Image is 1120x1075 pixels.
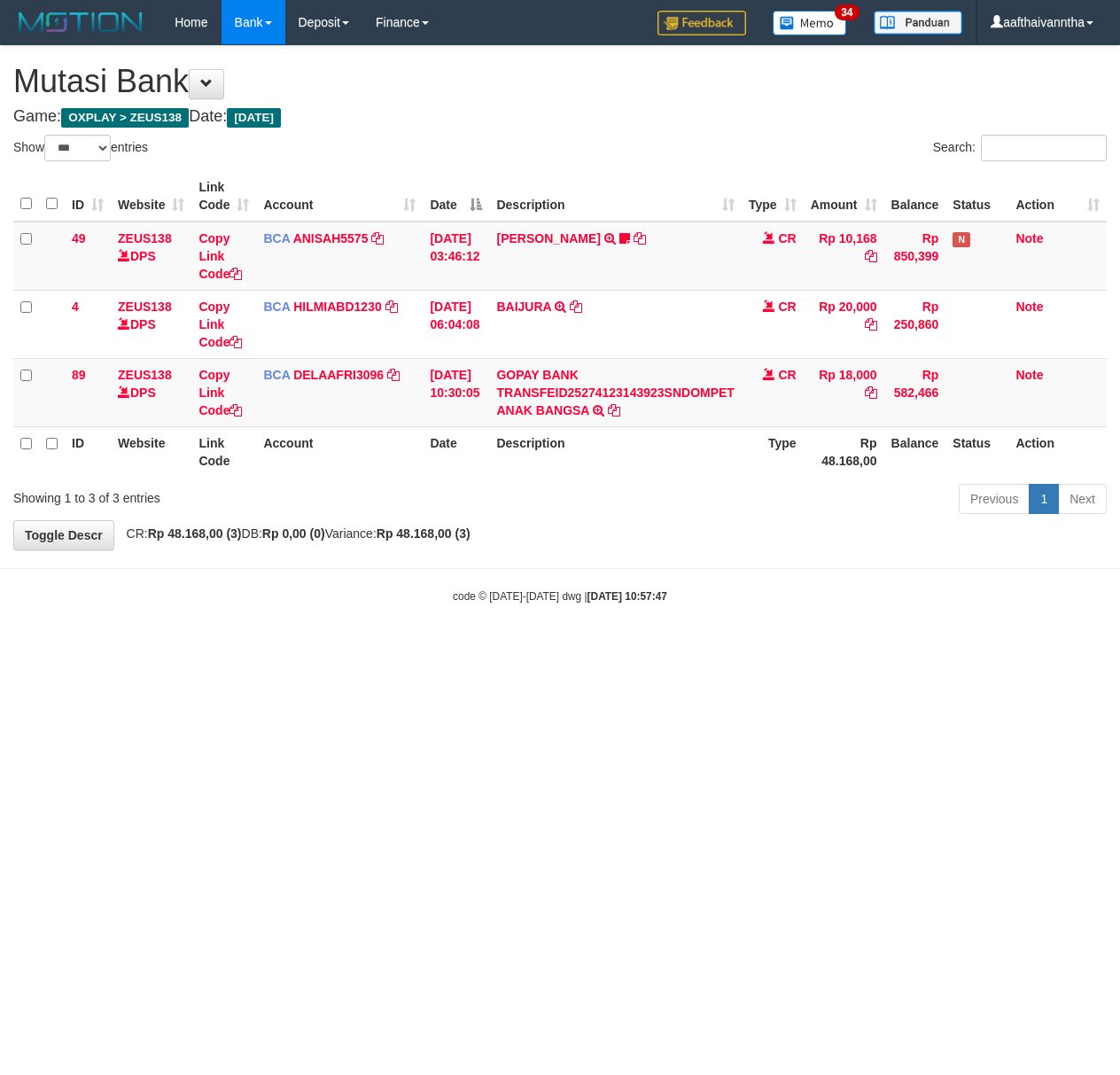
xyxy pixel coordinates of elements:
td: Rp 20,000 [804,290,884,358]
span: Has Note [953,232,970,247]
a: Next [1058,484,1107,514]
strong: Rp 48.168,00 (3) [148,526,242,541]
th: Description [489,426,741,477]
th: Rp 48.168,00 [804,426,884,477]
td: DPS [111,290,191,358]
td: [DATE] 06:04:08 [423,290,489,358]
th: Type: activate to sort column ascending [742,171,804,222]
a: Copy Link Code [198,231,242,281]
th: Type [742,426,804,477]
td: Rp 18,000 [804,358,884,426]
span: BCA [263,368,290,382]
td: DPS [111,358,191,426]
a: ANISAH5575 [293,231,369,245]
td: Rp 250,860 [884,290,946,358]
th: Website [111,426,191,477]
span: 49 [72,231,86,245]
th: ID: activate to sort column ascending [65,171,111,222]
th: Date [423,426,489,477]
a: Previous [959,484,1030,514]
a: Note [1015,368,1043,382]
th: Description: activate to sort column ascending [489,171,741,222]
a: 1 [1029,484,1059,514]
span: [DATE] [227,108,281,128]
span: CR [778,368,796,382]
td: [DATE] 03:46:12 [423,222,489,291]
img: Feedback.jpg [657,11,746,35]
strong: Rp 48.168,00 (3) [377,526,471,541]
select: Showentries [44,135,111,161]
th: Action [1008,426,1107,477]
label: Search: [933,135,1107,161]
a: Note [1015,231,1043,245]
a: Copy HILMIABD1230 to clipboard [385,300,398,314]
th: Amount: activate to sort column ascending [804,171,884,222]
h1: Mutasi Bank [13,64,1107,99]
a: Copy INA PAUJANAH to clipboard [634,231,646,245]
a: Copy Rp 18,000 to clipboard [865,386,877,400]
th: ID [65,426,111,477]
td: [DATE] 10:30:05 [423,358,489,426]
span: 4 [72,300,79,314]
a: ZEUS138 [118,231,172,245]
a: Copy Link Code [198,300,242,349]
span: OXPLAY > ZEUS138 [61,108,189,128]
th: Action: activate to sort column ascending [1008,171,1107,222]
a: Copy Rp 20,000 to clipboard [865,317,877,331]
span: CR [778,300,796,314]
label: Show entries [13,135,148,161]
h4: Game: Date: [13,108,1107,126]
th: Account: activate to sort column ascending [256,171,423,222]
a: BAIJURA [496,300,551,314]
a: GOPAY BANK TRANSFEID25274123143923SNDOMPET ANAK BANGSA [496,368,734,417]
strong: Rp 0,00 (0) [262,526,325,541]
th: Status [945,426,1008,477]
th: Link Code [191,426,256,477]
td: Rp 582,466 [884,358,946,426]
span: BCA [263,231,290,245]
th: Link Code: activate to sort column ascending [191,171,256,222]
span: BCA [263,300,290,314]
a: Copy GOPAY BANK TRANSFEID25274123143923SNDOMPET ANAK BANGSA to clipboard [608,403,620,417]
div: Showing 1 to 3 of 3 entries [13,482,454,507]
img: panduan.png [874,11,962,35]
input: Search: [981,135,1107,161]
th: Status [945,171,1008,222]
td: DPS [111,222,191,291]
a: Copy BAIJURA to clipboard [570,300,582,314]
img: MOTION_logo.png [13,9,148,35]
span: 89 [72,368,86,382]
a: Copy Link Code [198,368,242,417]
th: Date: activate to sort column descending [423,171,489,222]
a: [PERSON_NAME] [496,231,600,245]
th: Balance [884,426,946,477]
th: Balance [884,171,946,222]
span: CR: DB: Variance: [118,526,471,541]
a: Copy DELAAFRI3096 to clipboard [387,368,400,382]
a: DELAAFRI3096 [293,368,384,382]
td: Rp 10,168 [804,222,884,291]
a: Copy ANISAH5575 to clipboard [371,231,384,245]
th: Website: activate to sort column ascending [111,171,191,222]
th: Account [256,426,423,477]
a: HILMIABD1230 [293,300,382,314]
span: 34 [835,4,859,20]
small: code © [DATE]-[DATE] dwg | [453,590,667,603]
span: CR [778,231,796,245]
a: ZEUS138 [118,368,172,382]
a: Note [1015,300,1043,314]
a: Toggle Descr [13,520,114,550]
a: Copy Rp 10,168 to clipboard [865,249,877,263]
a: ZEUS138 [118,300,172,314]
img: Button%20Memo.svg [773,11,847,35]
td: Rp 850,399 [884,222,946,291]
strong: [DATE] 10:57:47 [587,590,667,603]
